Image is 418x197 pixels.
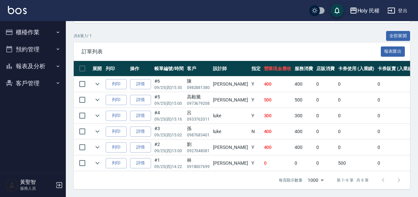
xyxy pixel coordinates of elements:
[92,95,102,105] button: expand row
[376,124,416,139] td: 0
[293,155,315,171] td: 0
[211,92,249,108] td: [PERSON_NAME]
[376,92,416,108] td: 0
[154,100,184,106] p: 09/25 (四) 15:00
[250,92,262,108] td: Y
[106,127,127,137] button: 列印
[154,148,184,154] p: 09/25 (四) 13:00
[330,4,344,17] button: save
[153,108,185,124] td: #4
[250,140,262,155] td: Y
[92,142,102,152] button: expand row
[153,61,185,76] th: 帳單編號/時間
[128,61,153,76] th: 操作
[211,108,249,124] td: luke
[92,158,102,168] button: expand row
[381,46,405,57] button: 報表匯出
[8,6,27,14] img: Logo
[187,94,210,100] div: 高毅騰
[347,4,382,17] button: Holy 民權
[187,148,210,154] p: 0927048081
[337,177,369,183] p: 第 1–6 筆 共 6 筆
[82,48,381,55] span: 訂單列表
[262,108,293,124] td: 300
[187,132,210,138] p: 0987683401
[3,24,63,41] button: 櫃檯作業
[91,61,104,76] th: 展開
[315,92,336,108] td: 0
[305,171,326,189] div: 1000
[154,116,184,122] p: 09/25 (四) 15:16
[153,92,185,108] td: #5
[211,124,249,139] td: luke
[20,179,54,185] h5: 黃聖智
[357,7,380,15] div: Holy 民權
[315,108,336,124] td: 0
[20,185,54,191] p: 服務人員
[293,108,315,124] td: 300
[104,61,128,76] th: 列印
[130,142,151,153] a: 詳情
[92,79,102,89] button: expand row
[92,111,102,121] button: expand row
[336,92,376,108] td: 0
[130,158,151,168] a: 詳情
[250,76,262,92] td: Y
[106,95,127,105] button: 列印
[154,132,184,138] p: 09/25 (四) 15:02
[381,48,405,54] a: 報表匯出
[293,124,315,139] td: 400
[130,111,151,121] a: 詳情
[187,157,210,164] div: 林
[153,140,185,155] td: #2
[315,76,336,92] td: 0
[262,124,293,139] td: 400
[315,61,336,76] th: 店販消費
[106,111,127,121] button: 列印
[250,61,262,76] th: 指定
[376,76,416,92] td: 0
[106,142,127,153] button: 列印
[187,164,210,170] p: 0918007699
[74,33,92,39] p: 共 6 筆, 1 / 1
[315,155,336,171] td: 0
[376,140,416,155] td: 0
[336,124,376,139] td: 0
[154,85,184,91] p: 09/25 (四) 15:30
[336,155,376,171] td: 500
[187,100,210,106] p: 0973679208
[187,109,210,116] div: 呂
[293,92,315,108] td: 500
[187,116,210,122] p: 0933762011
[279,177,302,183] p: 每頁顯示數量
[293,140,315,155] td: 400
[3,41,63,58] button: 預約管理
[211,155,249,171] td: [PERSON_NAME]
[336,61,376,76] th: 卡券使用 (入業績)
[153,76,185,92] td: #6
[211,76,249,92] td: [PERSON_NAME]
[315,124,336,139] td: 0
[293,76,315,92] td: 400
[3,75,63,92] button: 客戶管理
[5,179,18,192] img: Person
[376,61,416,76] th: 卡券販賣 (入業績)
[262,76,293,92] td: 400
[187,141,210,148] div: 劉
[262,61,293,76] th: 營業現金應收
[153,155,185,171] td: #1
[336,140,376,155] td: 0
[211,61,249,76] th: 設計師
[293,61,315,76] th: 服務消費
[3,58,63,75] button: 報表及分析
[262,92,293,108] td: 500
[185,61,212,76] th: 客戶
[376,108,416,124] td: 0
[153,124,185,139] td: #3
[130,95,151,105] a: 詳情
[187,125,210,132] div: 孫
[250,124,262,139] td: N
[92,127,102,136] button: expand row
[250,155,262,171] td: Y
[106,79,127,89] button: 列印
